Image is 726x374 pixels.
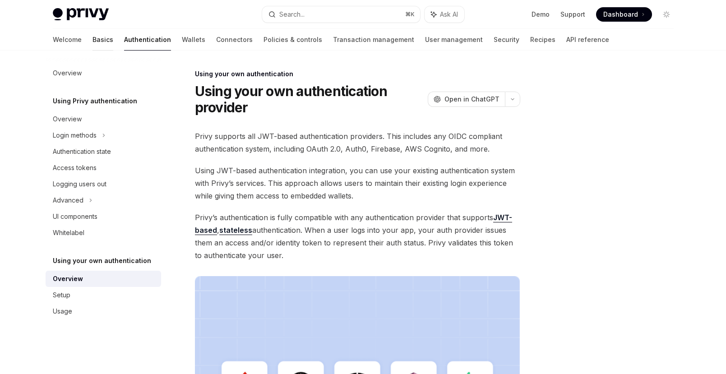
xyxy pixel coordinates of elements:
div: Overview [53,68,82,78]
a: Authentication [124,29,171,51]
div: Login methods [53,130,97,141]
span: Privy supports all JWT-based authentication providers. This includes any OIDC compliant authentic... [195,130,520,155]
a: Usage [46,303,161,319]
div: Authentication state [53,146,111,157]
img: light logo [53,8,109,21]
div: Usage [53,306,72,317]
span: Ask AI [440,10,458,19]
a: Security [494,29,519,51]
div: Using your own authentication [195,69,520,78]
div: Overview [53,273,83,284]
a: Transaction management [333,29,414,51]
a: Recipes [530,29,555,51]
a: Support [560,10,585,19]
div: Logging users out [53,179,106,189]
button: Open in ChatGPT [428,92,505,107]
div: Search... [279,9,305,20]
a: Connectors [216,29,253,51]
a: Overview [46,111,161,127]
a: API reference [566,29,609,51]
a: UI components [46,208,161,225]
span: Using JWT-based authentication integration, you can use your existing authentication system with ... [195,164,520,202]
div: UI components [53,211,97,222]
div: Overview [53,114,82,125]
span: Dashboard [603,10,638,19]
a: Overview [46,271,161,287]
a: Policies & controls [264,29,322,51]
a: Demo [532,10,550,19]
a: Welcome [53,29,82,51]
button: Ask AI [425,6,464,23]
span: ⌘ K [405,11,415,18]
h5: Using your own authentication [53,255,151,266]
span: Privy’s authentication is fully compatible with any authentication provider that supports , authe... [195,211,520,262]
div: Advanced [53,195,83,206]
a: stateless [219,226,252,235]
div: Setup [53,290,70,300]
a: Overview [46,65,161,81]
a: Dashboard [596,7,652,22]
a: Setup [46,287,161,303]
a: Authentication state [46,143,161,160]
a: Whitelabel [46,225,161,241]
div: Whitelabel [53,227,84,238]
h5: Using Privy authentication [53,96,137,106]
a: User management [425,29,483,51]
h1: Using your own authentication provider [195,83,424,115]
span: Open in ChatGPT [444,95,499,104]
a: Basics [92,29,113,51]
a: Wallets [182,29,205,51]
div: Access tokens [53,162,97,173]
button: Toggle dark mode [659,7,674,22]
a: Access tokens [46,160,161,176]
a: Logging users out [46,176,161,192]
button: Search...⌘K [262,6,420,23]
